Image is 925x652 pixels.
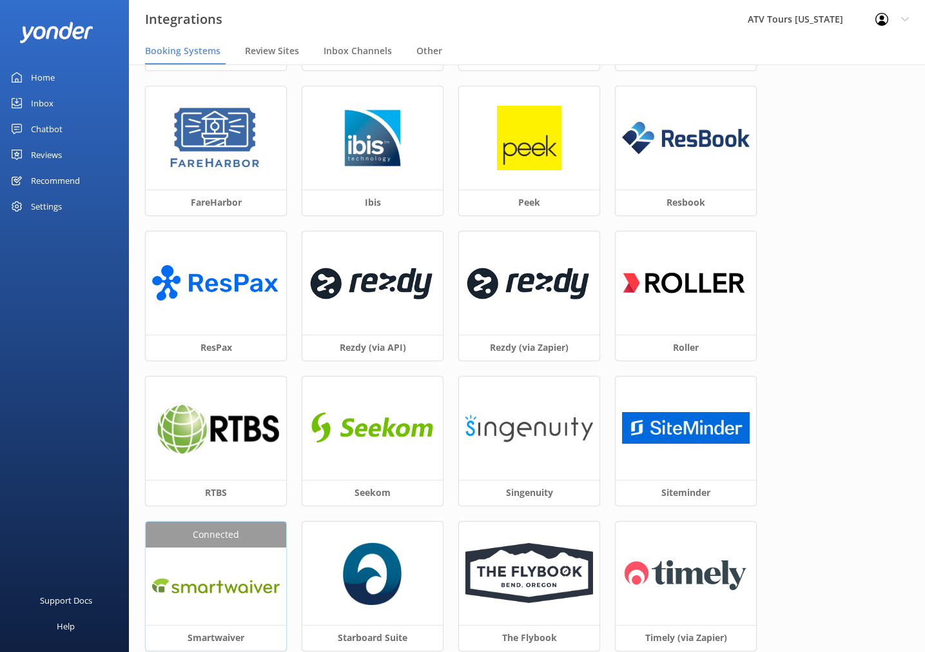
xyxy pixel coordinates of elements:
img: resbook_logo.png [622,122,750,154]
div: Help [57,613,75,639]
span: Inbox Channels [324,44,392,57]
img: 1616660206..png [622,255,750,310]
img: 1616638368..png [309,403,436,453]
img: 1710292409..png [622,412,750,444]
h3: Rezdy (via Zapier) [459,335,599,361]
h3: Siteminder [616,480,756,506]
h3: RTBS [146,480,286,506]
img: 1619648023..png [622,548,750,598]
h3: FareHarbor [146,190,286,215]
div: Chatbot [31,116,63,142]
h3: Resbook [616,190,756,215]
img: 1756262149..png [343,541,402,606]
img: 1650579744..png [152,571,280,600]
img: ResPax [152,258,280,308]
h3: ResPax [146,335,286,361]
img: flybook_logo.png [465,543,593,603]
div: Connected [146,522,286,548]
h3: The Flybook [459,625,599,651]
h3: Roller [616,335,756,361]
h3: Peek [459,190,599,215]
h3: Integrations [145,9,222,30]
div: Recommend [31,168,80,193]
div: Support Docs [40,588,92,613]
span: Other [416,44,442,57]
h3: Smartwaiver [146,625,286,651]
img: singenuity_logo.png [465,413,593,443]
span: Booking Systems [145,44,220,57]
img: 1629776749..png [340,106,405,170]
img: 1624324537..png [152,401,280,455]
div: Reviews [31,142,62,168]
img: yonder-white-logo.png [19,22,93,43]
img: 1619647509..png [465,255,593,310]
div: Settings [31,193,62,219]
h3: Starboard Suite [302,625,443,651]
h3: Timely (via Zapier) [616,625,756,651]
h3: Seekom [302,480,443,506]
img: 1629843345..png [167,106,264,170]
div: Inbox [31,90,54,116]
img: 1624324453..png [309,255,436,310]
div: Home [31,64,55,90]
span: Review Sites [245,44,299,57]
h3: Singenuity [459,480,599,506]
img: peek_logo.png [497,106,561,170]
h3: Ibis [302,190,443,215]
h3: Rezdy (via API) [302,335,443,361]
